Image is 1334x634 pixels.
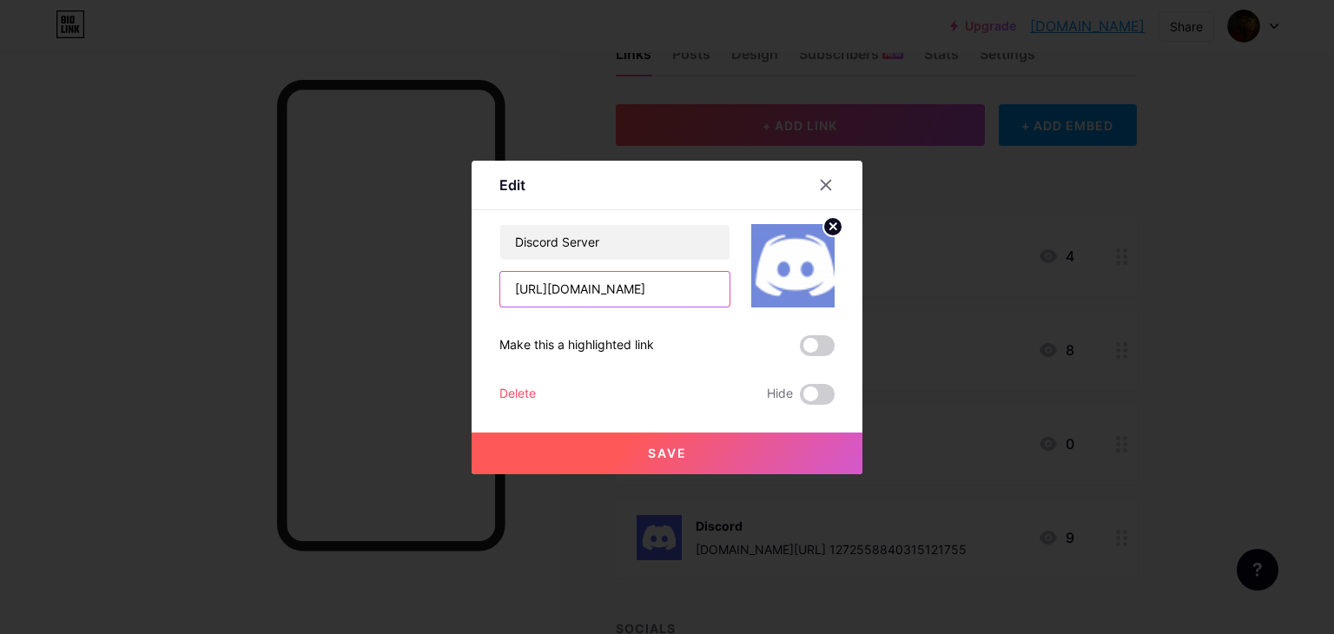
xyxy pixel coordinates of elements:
div: Delete [499,384,536,405]
span: Hide [767,384,793,405]
div: Edit [499,175,525,195]
span: Save [648,446,687,460]
button: Save [472,433,862,474]
div: Make this a highlighted link [499,335,654,356]
input: URL [500,272,730,307]
input: Title [500,225,730,260]
img: link_thumbnail [751,224,835,307]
